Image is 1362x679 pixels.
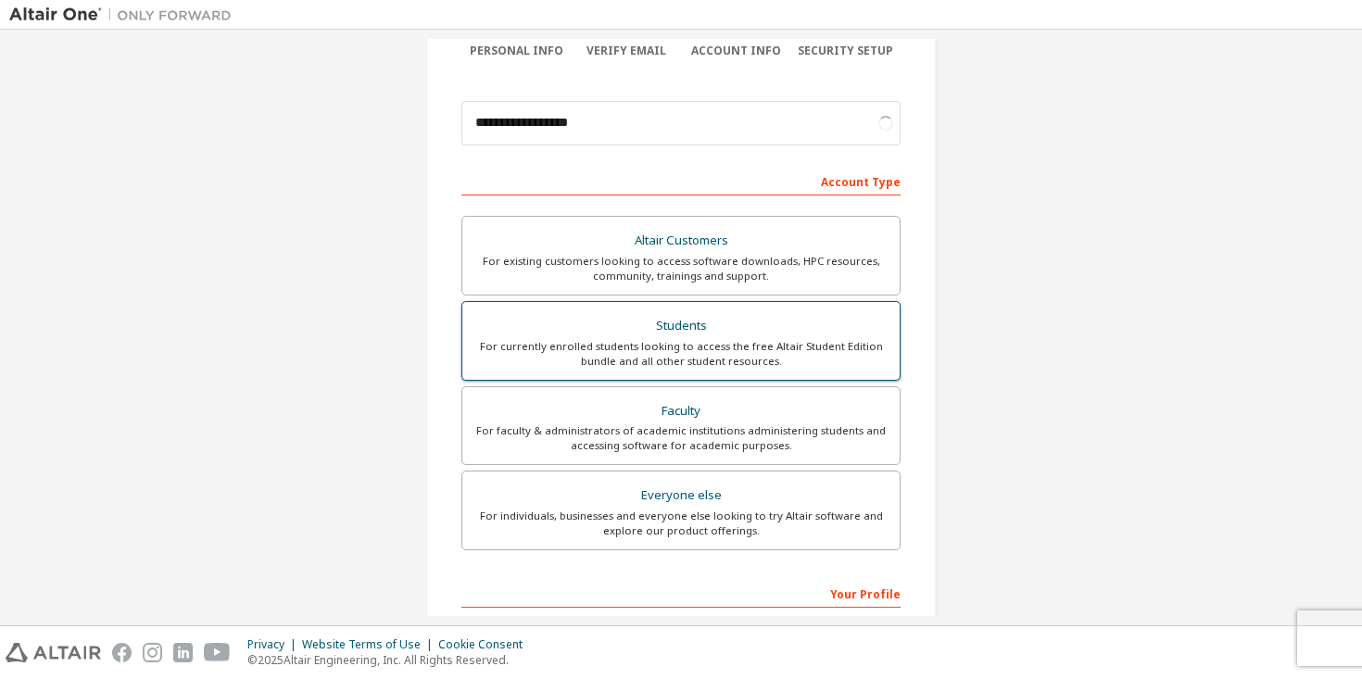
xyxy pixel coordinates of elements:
div: Privacy [247,637,302,652]
div: Altair Customers [473,228,889,254]
div: Personal Info [461,44,572,58]
div: Cookie Consent [438,637,534,652]
img: facebook.svg [112,643,132,662]
div: Website Terms of Use [302,637,438,652]
div: For individuals, businesses and everyone else looking to try Altair software and explore our prod... [473,509,889,538]
div: For existing customers looking to access software downloads, HPC resources, community, trainings ... [473,254,889,283]
div: Account Type [461,166,901,195]
div: Faculty [473,398,889,424]
div: Account Info [681,44,791,58]
img: Altair One [9,6,241,24]
img: linkedin.svg [173,643,193,662]
img: altair_logo.svg [6,643,101,662]
div: For faculty & administrators of academic institutions administering students and accessing softwa... [473,423,889,453]
div: Verify Email [572,44,682,58]
div: Everyone else [473,483,889,509]
p: © 2025 Altair Engineering, Inc. All Rights Reserved. [247,652,534,668]
div: For currently enrolled students looking to access the free Altair Student Edition bundle and all ... [473,339,889,369]
div: Security Setup [791,44,902,58]
img: youtube.svg [204,643,231,662]
img: instagram.svg [143,643,162,662]
div: Your Profile [461,578,901,608]
div: Students [473,313,889,339]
